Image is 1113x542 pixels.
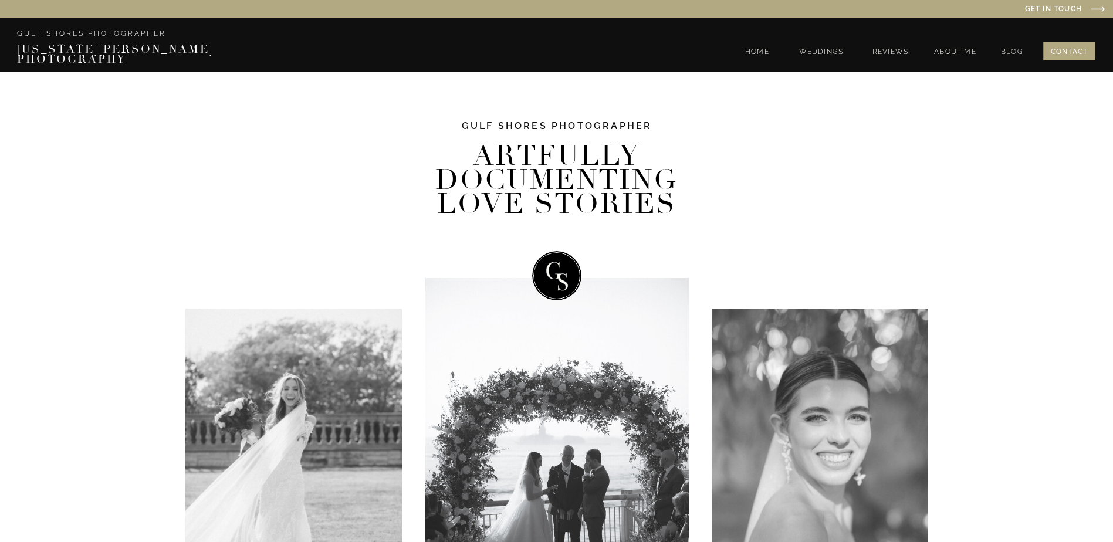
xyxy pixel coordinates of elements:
[998,48,1026,58] a: BLOG
[934,48,976,58] a: ABOUT ME
[17,31,312,40] a: GULF SHORES PHOTOGRAPHER
[796,48,847,58] a: WEDDINGS
[868,48,912,58] a: REVIEWS
[447,120,667,143] h1: GULF SHORES PHOTOGRAPHER
[1045,45,1094,58] a: CONTACT
[431,144,682,209] h2: Artfully Documenting Love Stories
[740,48,774,58] a: HOME
[17,45,312,55] a: [US_STATE][PERSON_NAME] PHOTOGRAPHY
[905,5,1082,14] a: Get in Touch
